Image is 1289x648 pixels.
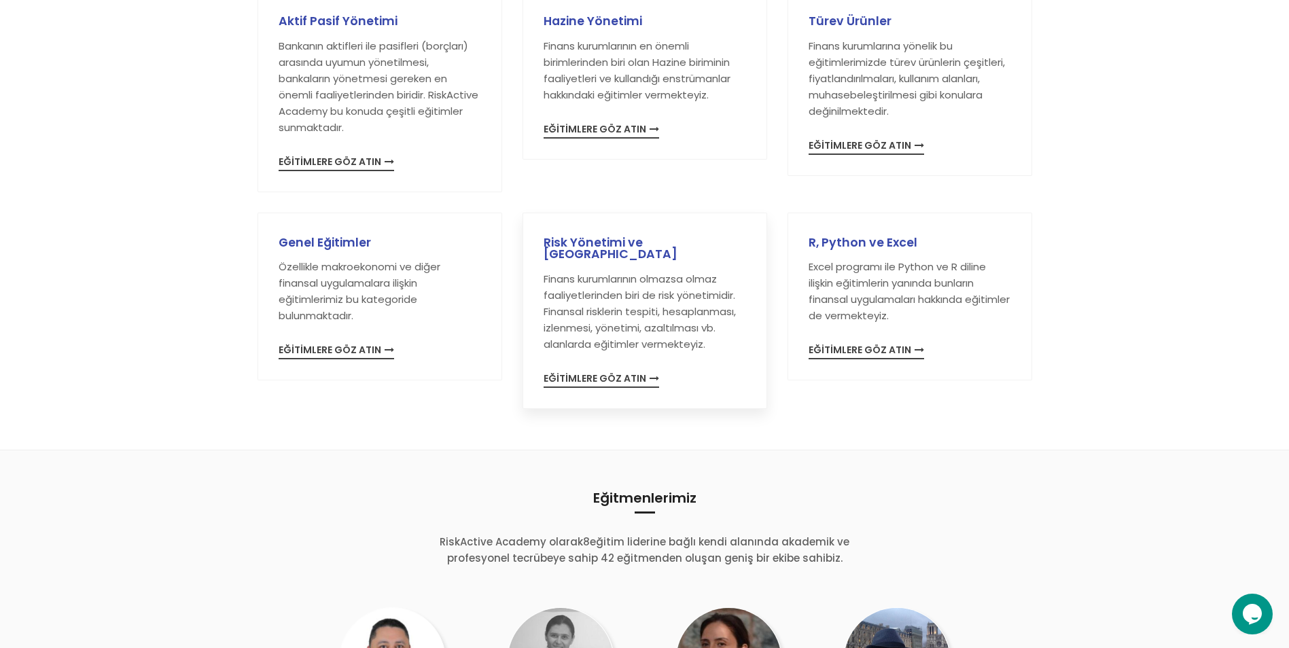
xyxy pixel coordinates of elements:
span: EĞİTİMLERE GÖZ ATIN [544,124,659,139]
a: Hazine YönetimiFinans kurumlarının en önemli birimlerinden biri olan Hazine biriminin faaliyetler... [544,16,746,136]
p: Finans kurumlarına yönelik bu eğitimlerimizde türev ürünlerin çeşitleri, fiyatlandırılmaları, kul... [809,38,1011,120]
p: Excel programı ile Python ve R diline ilişkin eğitimlerin yanında bunların finansal uygulamaları ... [809,259,1011,324]
span: EĞİTİMLERE GÖZ ATIN [279,157,394,171]
h3: Türev Ürünler [809,16,1011,28]
span: EĞİTİMLERE GÖZ ATIN [279,345,394,359]
h3: Risk Yönetimi ve [GEOGRAPHIC_DATA] [544,237,746,261]
p: RiskActive Academy olarak 8 eğitim liderine bağlı kendi alanında akademik ve profesyonel tecrübey... [424,534,866,566]
h3: Hazine Yönetimi [544,16,746,28]
span: EĞİTİMLERE GÖZ ATIN [809,345,924,359]
a: Türev ÜrünlerFinans kurumlarına yönelik bu eğitimlerimizde türev ürünlerin çeşitleri, fiyatlandır... [809,16,1011,152]
h2: Eğitmenlerimiz [258,491,1032,514]
a: Aktif Pasif YönetimiBankanın aktifleri ile pasifleri (borçları) arasında uyumun yönetilmesi, bank... [279,16,481,168]
a: R, Python ve ExcelExcel programı ile Python ve R diline ilişkin eğitimlerin yanında bunların fina... [809,237,1011,357]
p: Özellikle makroekonomi ve diğer finansal uygulamalara ilişkin eğitimlerimiz bu kategoride bulunma... [279,259,481,324]
p: Finans kurumlarının olmazsa olmaz faaliyetlerinden biri de risk yönetimidir. Finansal risklerin t... [544,271,746,353]
a: Risk Yönetimi ve [GEOGRAPHIC_DATA]Finans kurumlarının olmazsa olmaz faaliyetlerinden biri de risk... [544,237,746,385]
span: EĞİTİMLERE GÖZ ATIN [809,141,924,155]
h3: Genel Eğitimler [279,237,481,249]
p: Bankanın aktifleri ile pasifleri (borçları) arasında uyumun yönetilmesi, bankaların yönetmesi ger... [279,38,481,136]
h3: Aktif Pasif Yönetimi [279,16,481,28]
p: Finans kurumlarının en önemli birimlerinden biri olan Hazine biriminin faaliyetleri ve kullandığı... [544,38,746,103]
iframe: chat widget [1232,594,1275,634]
h3: R, Python ve Excel [809,237,1011,249]
a: Genel EğitimlerÖzellikle makroekonomi ve diğer finansal uygulamalara ilişkin eğitimlerimiz bu kat... [279,237,481,357]
span: EĞİTİMLERE GÖZ ATIN [544,374,659,388]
